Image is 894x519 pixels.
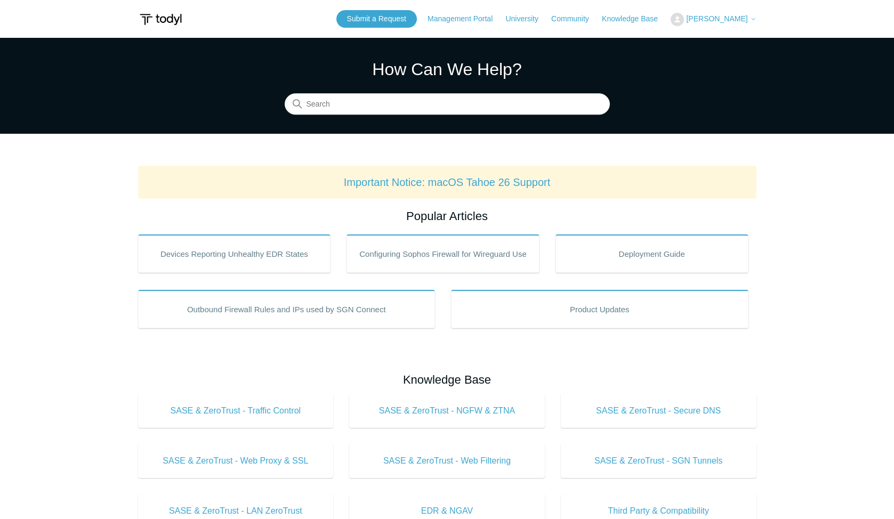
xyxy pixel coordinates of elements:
a: SASE & ZeroTrust - NGFW & ZTNA [349,394,545,428]
a: Deployment Guide [555,234,748,273]
span: SASE & ZeroTrust - SGN Tunnels [577,455,740,467]
a: Devices Reporting Unhealthy EDR States [138,234,331,273]
span: SASE & ZeroTrust - Traffic Control [154,404,318,417]
h1: How Can We Help? [285,56,610,82]
span: SASE & ZeroTrust - NGFW & ZTNA [365,404,529,417]
button: [PERSON_NAME] [671,13,756,26]
a: University [505,13,549,25]
h2: Popular Articles [138,207,756,225]
a: SASE & ZeroTrust - Web Proxy & SSL [138,444,334,478]
a: SASE & ZeroTrust - Secure DNS [561,394,756,428]
a: SASE & ZeroTrust - Traffic Control [138,394,334,428]
span: EDR & NGAV [365,505,529,517]
span: SASE & ZeroTrust - Secure DNS [577,404,740,417]
span: Third Party & Compatibility [577,505,740,517]
a: Outbound Firewall Rules and IPs used by SGN Connect [138,290,436,328]
span: SASE & ZeroTrust - Web Proxy & SSL [154,455,318,467]
a: Configuring Sophos Firewall for Wireguard Use [347,234,539,273]
a: Knowledge Base [602,13,669,25]
a: SASE & ZeroTrust - SGN Tunnels [561,444,756,478]
a: Submit a Request [336,10,417,28]
span: SASE & ZeroTrust - Web Filtering [365,455,529,467]
span: SASE & ZeroTrust - LAN ZeroTrust [154,505,318,517]
h2: Knowledge Base [138,371,756,388]
a: SASE & ZeroTrust - Web Filtering [349,444,545,478]
a: Important Notice: macOS Tahoe 26 Support [344,176,551,188]
a: Management Portal [428,13,503,25]
span: [PERSON_NAME] [686,14,747,23]
a: Product Updates [451,290,748,328]
img: Todyl Support Center Help Center home page [138,10,183,29]
a: Community [551,13,600,25]
input: Search [285,94,610,115]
